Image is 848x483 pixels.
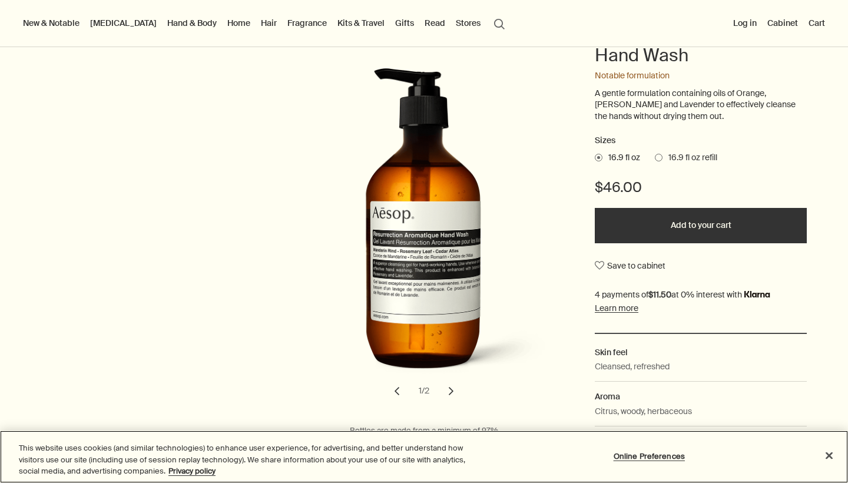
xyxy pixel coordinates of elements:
a: [MEDICAL_DATA] [88,15,159,31]
h2: Skin feel [595,346,807,359]
button: Cart [806,15,827,31]
span: 16.9 fl oz refill [662,152,717,164]
a: Fragrance [285,15,329,31]
button: Log in [731,15,759,31]
button: Stores [453,15,483,31]
span: 16.9 fl oz [602,152,640,164]
a: Kits & Travel [335,15,387,31]
h2: Aroma [595,390,807,403]
div: Resurrection Aromatique Hand Wash [283,68,565,403]
span: $46.00 [595,178,642,197]
p: Citrus, woody, herbaceous [595,405,692,418]
button: Online Preferences, Opens the preference center dialog [612,444,686,468]
a: More information about your privacy, opens in a new tab [168,466,216,476]
button: New & Notable [21,15,82,31]
a: Hand & Body [165,15,219,31]
a: Read [422,15,448,31]
button: Add to your cart - $46.00 [595,208,807,243]
button: Save to cabinet [595,255,665,276]
a: Cabinet [765,15,800,31]
a: Home [225,15,253,31]
img: Back of Resurrection Aromatique Hand Wash with pump [298,68,557,389]
span: Bottles are made from a minimum of 97% recycled plastics. [350,425,498,448]
button: previous slide [384,378,410,404]
div: This website uses cookies (and similar technologies) to enhance user experience, for advertising,... [19,442,466,477]
h2: Sizes [595,134,807,148]
a: Gifts [393,15,416,31]
button: next slide [438,378,464,404]
button: Open search [489,12,510,34]
button: Close [816,442,842,468]
p: A gentle formulation containing oils of Orange, [PERSON_NAME] and Lavender to effectively cleanse... [595,88,807,123]
a: Hair [259,15,279,31]
p: Cleansed, refreshed [595,360,670,373]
